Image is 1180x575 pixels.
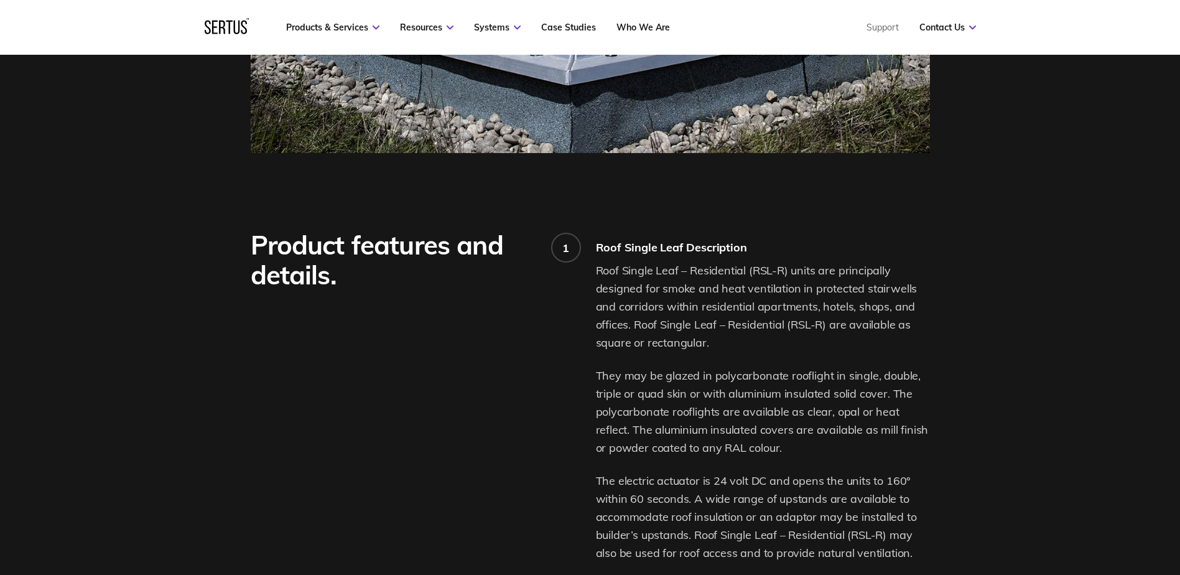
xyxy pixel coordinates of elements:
iframe: Chat Widget [956,431,1180,575]
a: Who We Are [616,22,670,33]
a: Products & Services [286,22,379,33]
div: Roof Single Leaf Description [596,240,930,255]
p: They may be glazed in polycarbonate rooflight in single, double, triple or quad skin or with alum... [596,367,930,457]
div: 1 [562,241,569,255]
div: Product features and details. [251,230,534,290]
a: Contact Us [919,22,976,33]
p: The electric actuator is 24 volt DC and opens the units to 160° within 60 seconds. A wide range o... [596,472,930,562]
a: Systems [474,22,521,33]
a: Resources [400,22,453,33]
a: Support [866,22,899,33]
a: Case Studies [541,22,596,33]
p: Roof Single Leaf – Residential (RSL-R) units are principally designed for smoke and heat ventilat... [596,262,930,352]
